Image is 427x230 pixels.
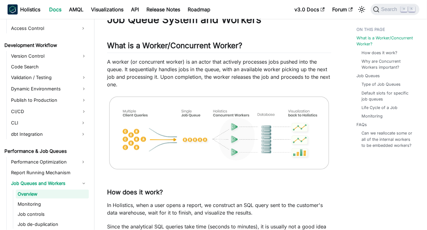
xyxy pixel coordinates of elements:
[65,4,87,14] a: AMQL
[357,4,367,14] button: Switch between dark and light mode (currently light mode)
[356,35,417,47] a: What is a Worker/Concurrent Worker?
[409,6,415,12] kbd: K
[9,129,77,139] a: dbt Integration
[9,178,89,188] a: Job Queues and Workers
[184,4,214,14] a: Roadmap
[362,81,401,87] a: Type of Job Queues
[401,6,407,12] kbd: ⌘
[107,188,331,196] h3: How does it work?
[9,95,89,105] a: Publish to Production
[3,147,89,156] a: Performance & Job Queues
[9,157,77,167] a: Performance Optimization
[107,58,331,88] p: A worker (or concurrent worker) is an actor that actively processes jobs pushed into the queue. I...
[9,23,77,33] a: Access Control
[77,129,89,139] button: Expand sidebar category 'dbt Integration'
[107,201,331,216] p: In Holistics, when a user opens a report, we construct an SQL query sent to the customer's data w...
[9,62,89,71] a: Code Search
[8,4,18,14] img: Holistics
[379,7,401,12] span: Search
[362,50,397,56] a: How does it work?
[16,190,89,198] a: Overview
[45,4,65,14] a: Docs
[107,41,331,53] h2: What is a Worker/Concurrent Worker?
[362,130,414,148] a: Can we reallocate some or all of the internal workers to be embedded workers?
[362,58,414,70] a: Why are Concurrent Workers important?
[77,118,89,128] button: Expand sidebar category 'CLI'
[77,23,89,33] button: Expand sidebar category 'Access Control'
[362,105,397,111] a: Life Cycle of a Job
[9,168,89,177] a: Report Running Mechanism
[356,73,380,79] a: Job Queues
[9,106,89,117] a: CI/CD
[362,113,383,119] a: Monitoring
[8,4,40,14] a: HolisticsHolistics
[16,220,89,229] a: Job de-duplication
[77,157,89,167] button: Expand sidebar category 'Performance Optimization'
[20,6,40,13] b: Holistics
[16,210,89,219] a: Job controls
[362,90,414,102] a: Default slots for specific job queues
[291,4,328,14] a: v3.0 Docs
[371,4,419,15] button: Search (Command+K)
[9,72,89,83] a: Validation / Testing
[87,4,127,14] a: Visualizations
[107,13,331,26] h1: Job Queue System and Workers
[356,122,367,128] a: FAQs
[328,4,356,14] a: Forum
[9,84,89,94] a: Dynamic Environments
[143,4,184,14] a: Release Notes
[16,200,89,209] a: Monitoring
[127,4,143,14] a: API
[9,51,89,61] a: Version Control
[3,41,89,50] a: Development Workflow
[9,118,77,128] a: CLI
